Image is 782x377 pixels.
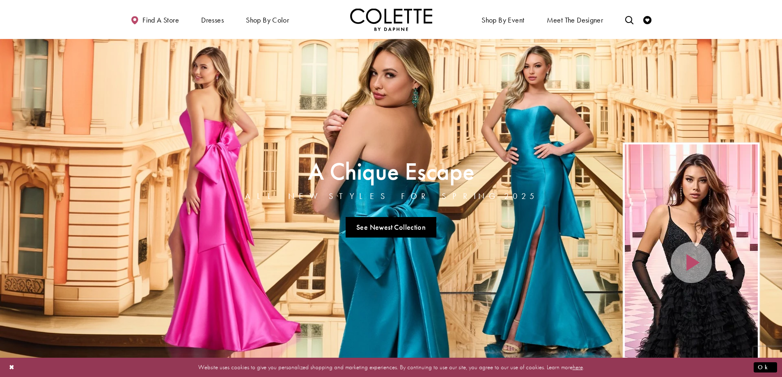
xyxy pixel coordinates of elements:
ul: Slider Links [243,214,540,241]
button: Close Dialog [5,360,19,375]
button: Submit Dialog [754,362,777,372]
a: See Newest Collection A Chique Escape All New Styles For Spring 2025 [346,217,437,238]
a: here [573,363,583,371]
p: Website uses cookies to give you personalized shopping and marketing experiences. By continuing t... [59,362,723,373]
